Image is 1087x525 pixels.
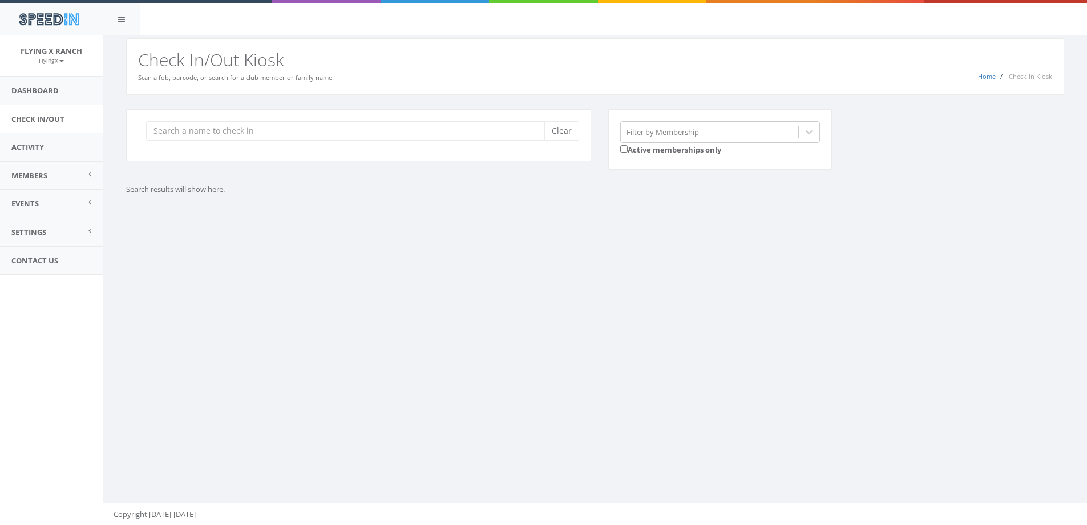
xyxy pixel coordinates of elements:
[146,121,553,141] input: Search a name to check in
[11,198,39,209] span: Events
[978,72,996,81] a: Home
[627,126,699,137] div: Filter by Membership
[11,170,47,181] span: Members
[126,184,657,195] p: Search results will show here.
[620,143,721,155] label: Active memberships only
[138,50,1052,69] h2: Check In/Out Kiosk
[11,227,46,237] span: Settings
[620,145,628,153] input: Active memberships only
[21,46,82,56] span: Flying X Ranch
[39,55,64,65] a: FlyingX
[39,57,64,65] small: FlyingX
[13,9,84,30] img: speedin_logo.png
[11,255,58,266] span: Contact Us
[544,121,579,141] button: Clear
[138,73,334,82] small: Scan a fob, barcode, or search for a club member or family name.
[1009,72,1052,81] span: Check-In Kiosk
